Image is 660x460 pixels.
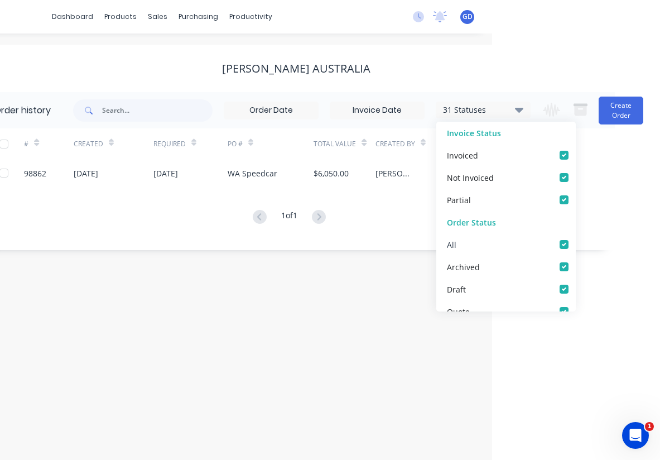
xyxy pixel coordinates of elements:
div: Created [74,139,103,149]
div: All [447,238,456,250]
div: $6,050.00 [314,167,349,179]
div: 98862 [24,167,46,179]
button: Create Order [599,97,643,124]
div: Not Invoiced [447,171,494,183]
div: Total Value [314,128,375,159]
div: Required [153,128,228,159]
div: Total Value [314,139,356,149]
div: sales [142,8,173,25]
div: Required [153,139,186,149]
div: [PERSON_NAME] [375,167,415,179]
div: PO # [228,139,243,149]
div: Invoice Status [436,122,576,144]
div: 31 Statuses [436,104,530,116]
div: Invoiced [447,149,478,161]
iframe: Intercom live chat [622,422,649,449]
div: # [24,139,28,149]
div: # [24,128,73,159]
div: Created By [375,139,415,149]
div: products [99,8,142,25]
span: GD [463,12,473,22]
div: Partial [447,194,471,205]
div: productivity [224,8,278,25]
div: Draft [447,283,466,295]
div: [DATE] [153,167,178,179]
input: Order Date [224,102,318,119]
div: [PERSON_NAME] AUSTRALIA [222,62,370,75]
div: PO # [228,128,314,159]
input: Search... [102,99,213,122]
input: Invoice Date [330,102,424,119]
div: WA Speedcar [228,167,277,179]
div: [DATE] [74,167,98,179]
div: Created [74,128,154,159]
div: Order Status [436,211,576,233]
div: Created By [375,128,437,159]
div: purchasing [173,8,224,25]
a: dashboard [46,8,99,25]
span: 1 [645,422,654,431]
div: 1 of 1 [281,209,297,226]
div: Quote [447,305,470,317]
div: Archived [447,261,480,272]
